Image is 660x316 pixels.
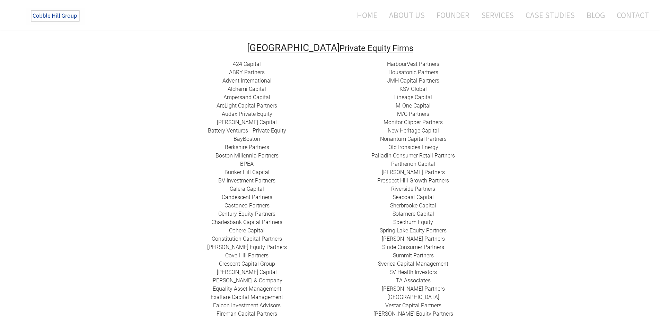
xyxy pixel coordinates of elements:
[217,102,277,109] a: ​ArcLight Capital Partners
[384,119,443,126] a: ​Monitor Clipper Partners
[382,285,445,292] a: [PERSON_NAME] Partners
[26,7,85,25] img: The Cobble Hill Group LLC
[211,294,283,300] a: ​Exaltare Capital Management
[387,61,439,67] a: HarbourVest Partners
[393,219,433,225] a: Spectrum Equity
[217,119,277,126] a: [PERSON_NAME] Capital
[393,211,434,217] a: Solamere Capital
[380,227,447,234] a: Spring Lake Equity Partners
[225,202,270,209] a: ​Castanea Partners
[393,194,434,200] a: Seacoast Capital
[212,236,282,242] a: Constitution Capital Partners
[213,285,281,292] a: ​Equality Asset Management
[431,6,475,24] a: Founder
[217,269,277,275] a: [PERSON_NAME] Capital
[384,6,430,24] a: About Us
[377,177,449,184] a: Prospect Hill Growth Partners
[520,6,580,24] a: Case Studies
[213,302,281,309] a: ​Falcon Investment Advisors
[233,61,261,67] a: 424 Capital
[390,202,436,209] a: ​Sherbrooke Capital​
[218,211,275,217] a: ​Century Equity Partners
[218,177,275,184] a: BV Investment Partners
[215,152,279,159] a: Boston Millennia Partners
[211,219,282,225] a: Charlesbank Capital Partners
[219,261,275,267] a: ​Crescent Capital Group
[225,169,270,176] a: ​Bunker Hill Capital
[385,302,441,309] a: ​Vestar Capital Partners
[230,186,264,192] a: Calera Capital
[476,6,519,24] a: Services
[229,227,265,234] a: Cohere Capital
[225,252,269,259] a: Cove Hill Partners
[394,94,432,101] a: Lineage Capital
[382,236,445,242] a: [PERSON_NAME] Partners
[371,152,455,159] a: Palladin Consumer Retail Partners
[396,102,431,109] a: M-One Capital
[222,111,272,117] a: Audax Private Equity
[382,244,444,250] a: Stride Consumer Partners
[222,77,272,84] a: Advent International
[240,161,254,167] a: BPEA
[222,194,272,200] a: Candescent Partners
[387,294,439,300] a: ​[GEOGRAPHIC_DATA]
[391,161,435,167] a: ​Parthenon Capital
[234,136,260,142] a: BayBoston
[211,277,282,284] a: [PERSON_NAME] & Company
[388,69,438,76] a: Housatonic Partners
[223,94,270,101] a: ​Ampersand Capital
[228,86,266,92] a: Alchemi Capital
[388,144,438,151] a: ​Old Ironsides Energy
[581,6,610,24] a: Blog
[396,277,431,284] a: ​TA Associates
[399,86,427,92] a: ​KSV Global
[380,136,447,142] a: Nonantum Capital Partners
[391,186,435,192] a: Riverside Partners
[611,6,649,24] a: Contact
[207,244,287,250] a: ​[PERSON_NAME] Equity Partners
[387,77,439,84] a: ​JMH Capital Partners
[346,6,382,24] a: Home
[382,169,445,176] a: ​[PERSON_NAME] Partners
[247,42,340,53] font: [GEOGRAPHIC_DATA]
[397,111,429,117] a: ​M/C Partners
[208,127,286,134] a: Battery Ventures - Private Equity
[388,127,439,134] a: New Heritage Capital
[389,269,437,275] a: SV Health Investors
[378,261,448,267] a: Sverica Capital Management
[229,69,265,76] a: ​ABRY Partners
[225,144,269,151] a: Berkshire Partners
[340,43,413,53] font: Private Equity Firms
[393,252,434,259] a: Summit Partners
